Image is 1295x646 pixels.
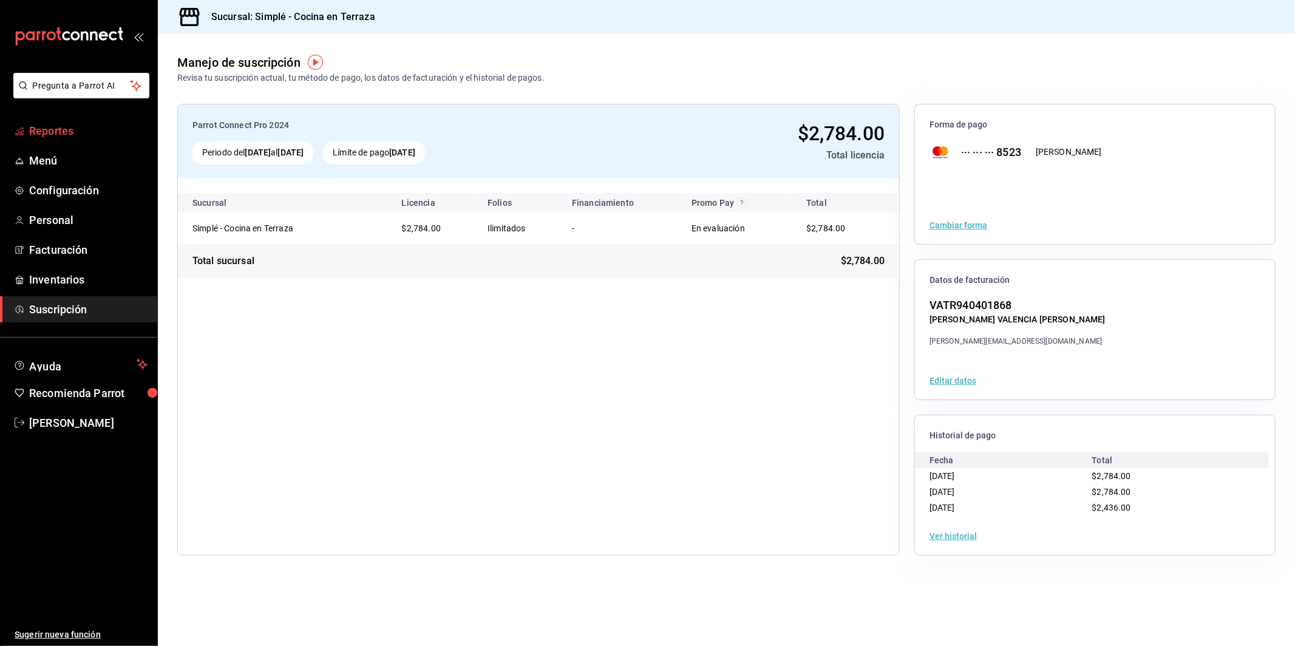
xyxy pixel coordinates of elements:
span: Configuración [29,182,148,199]
span: Forma de pago [930,119,1260,131]
button: Ver historial [930,532,977,540]
span: Personal [29,212,148,228]
svg: Recibe un descuento en el costo de tu membresía al cubrir 80% de tus transacciones realizadas con... [737,198,747,208]
button: open_drawer_menu [134,32,143,41]
div: Sucursal [192,198,259,208]
div: [PERSON_NAME] VALENCIA [PERSON_NAME] [930,313,1106,326]
span: $2,784.00 [1092,471,1131,481]
a: Pregunta a Parrot AI [8,88,149,101]
div: Manejo de suscripción [177,53,301,72]
span: Pregunta a Parrot AI [33,80,131,92]
div: Simplé - Cocina en Terraza [192,222,314,234]
div: [PERSON_NAME] [1036,146,1102,158]
div: Parrot Connect Pro 2024 [192,119,607,132]
strong: [DATE] [245,148,271,157]
div: VATR940401868 [930,297,1106,313]
img: Tooltip marker [308,55,323,70]
button: Editar datos [930,376,976,385]
span: Menú [29,152,148,169]
button: Pregunta a Parrot AI [13,73,149,98]
div: Total licencia [616,148,885,163]
div: ··· ··· ··· 8523 [951,144,1021,160]
span: $2,784.00 [402,223,441,233]
span: Reportes [29,123,148,139]
span: $2,784.00 [1092,487,1131,497]
td: En evaluación [682,212,792,244]
span: Datos de facturación [930,274,1260,286]
th: Folios [478,193,562,212]
button: Cambiar forma [930,221,987,229]
div: Promo Pay [692,198,782,208]
div: Fecha [930,452,1092,468]
span: Sugerir nueva función [15,628,148,641]
div: Total [1092,452,1255,468]
span: $2,784.00 [841,254,885,268]
div: [PERSON_NAME][EMAIL_ADDRESS][DOMAIN_NAME] [930,336,1106,347]
span: $2,784.00 [806,223,845,233]
th: Financiamiento [562,193,682,212]
td: Ilimitados [478,212,562,244]
div: [DATE] [930,500,1092,515]
div: Total sucursal [192,254,254,268]
div: Periodo del al [192,141,313,164]
div: [DATE] [930,484,1092,500]
strong: [DATE] [389,148,415,157]
span: [PERSON_NAME] [29,415,148,431]
span: Historial de pago [930,430,1260,441]
td: - [562,212,682,244]
h3: Sucursal: Simplé - Cocina en Terraza [202,10,375,24]
span: Suscripción [29,301,148,318]
span: Facturación [29,242,148,258]
div: Revisa tu suscripción actual, tu método de pago, los datos de facturación y el historial de pagos. [177,72,545,84]
span: Inventarios [29,271,148,288]
div: Límite de pago [323,141,425,164]
span: $2,436.00 [1092,503,1131,512]
th: Total [792,193,899,212]
th: Licencia [392,193,478,212]
div: [DATE] [930,468,1092,484]
span: Recomienda Parrot [29,385,148,401]
span: $2,784.00 [798,122,885,145]
span: Ayuda [29,357,132,372]
strong: [DATE] [278,148,304,157]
